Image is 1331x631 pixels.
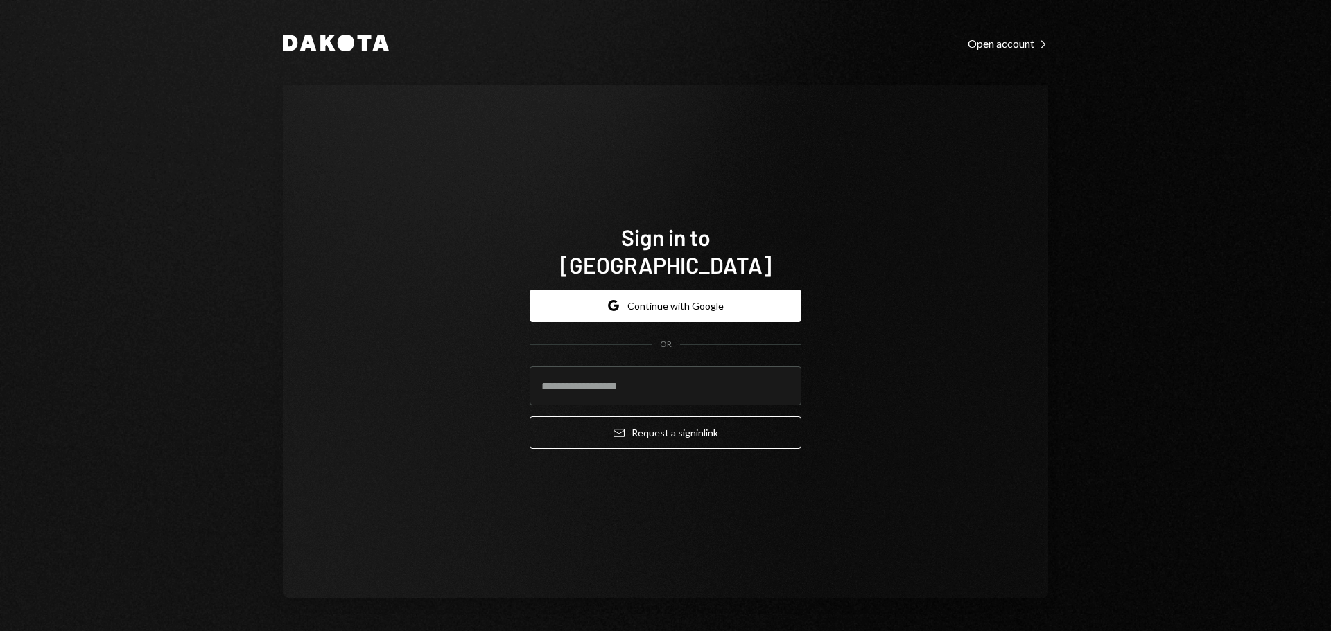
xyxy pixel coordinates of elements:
[660,339,672,350] div: OR
[530,290,801,322] button: Continue with Google
[968,35,1048,51] a: Open account
[530,223,801,278] h1: Sign in to [GEOGRAPHIC_DATA]
[968,37,1048,51] div: Open account
[530,416,801,449] button: Request a signinlink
